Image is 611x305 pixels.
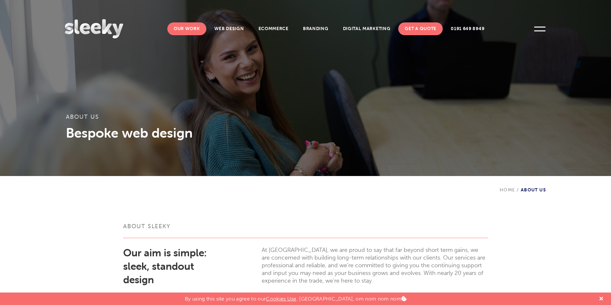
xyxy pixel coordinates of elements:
[66,125,545,141] h3: Bespoke web design
[500,187,515,193] a: Home
[123,246,225,286] h2: Our aim is simple: sleek, standout design
[65,19,123,38] img: Sleeky Web Design Newcastle
[337,22,397,35] a: Digital Marketing
[185,293,407,302] p: By using this site you agree to our . [GEOGRAPHIC_DATA], om nom nom nom
[266,296,297,302] a: Cookies Use
[297,22,335,35] a: Branding
[515,187,520,193] span: /
[262,246,488,285] p: At [GEOGRAPHIC_DATA], we are proud to say that far beyond short term gains, we are concerned with...
[208,22,250,35] a: Web Design
[66,114,545,125] h1: About Us
[252,22,295,35] a: Ecommerce
[398,22,443,35] a: Get A Quote
[123,222,488,238] h3: About Sleeky
[167,22,206,35] a: Our Work
[444,22,491,35] a: 0191 649 8949
[500,176,546,193] div: About Us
